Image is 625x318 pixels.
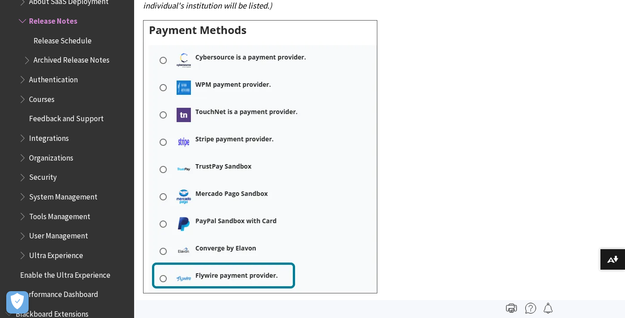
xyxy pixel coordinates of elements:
span: Enable the Ultra Experience [20,267,110,280]
span: Integrations [29,131,69,143]
span: Performance Dashboard [20,287,98,299]
button: Open Preferences [6,291,29,314]
span: Courses [29,92,55,104]
span: Authentication [29,72,78,84]
img: More help [525,303,536,314]
span: Tools Management [29,209,90,221]
span: Release Notes [29,13,77,25]
span: Security [29,170,57,182]
span: Feedback and Support [29,111,104,123]
img: Follow this page [543,303,553,314]
span: Ultra Experience [29,248,83,260]
span: Archived Release Notes [34,53,110,65]
span: Organizations [29,150,73,162]
img: Print [506,303,517,314]
span: Release Schedule [34,33,92,45]
span: System Management [29,189,97,201]
img: Payment methods are listed, including Cybersource, WPM, Touchnet, Stripe, Touchpay, Mercado Pago,... [143,20,377,293]
span: User Management [29,229,88,241]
